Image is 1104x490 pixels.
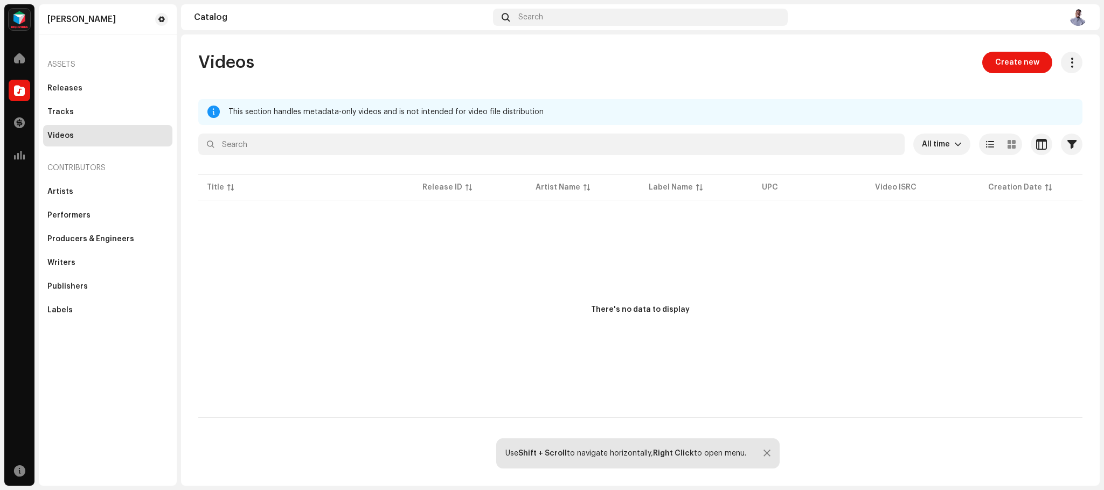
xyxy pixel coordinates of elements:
div: Tracks [47,108,74,116]
span: Create new [995,52,1039,73]
div: Releases [47,84,82,93]
div: Use to navigate horizontally, to open menu. [505,449,746,458]
re-m-nav-item: Releases [43,78,172,99]
div: Artists [47,187,73,196]
strong: Right Click [653,450,694,457]
span: Search [518,13,543,22]
button: Create new [982,52,1052,73]
div: Videos [47,131,74,140]
re-m-nav-item: Publishers [43,276,172,297]
re-a-nav-header: Contributors [43,155,172,181]
re-m-nav-item: Writers [43,252,172,274]
re-m-nav-item: Labels [43,299,172,321]
div: This section handles metadata-only videos and is not intended for video file distribution [228,106,1074,118]
img: feab3aad-9b62-475c-8caf-26f15a9573ee [9,9,30,30]
re-m-nav-item: Producers & Engineers [43,228,172,250]
img: fbe75705-4717-436f-9139-5f8ea6f2e3bb [1070,9,1087,26]
input: Search [198,134,905,155]
div: Catalog [194,13,489,22]
div: Writers [47,258,75,267]
div: Performers [47,211,91,220]
re-m-nav-item: Artists [43,181,172,202]
span: Videos [198,52,254,73]
re-m-nav-item: Videos [43,125,172,146]
div: Producers & Engineers [47,235,134,243]
div: dropdown trigger [954,134,962,155]
span: All time [922,134,954,155]
div: There's no data to display [591,304,690,316]
div: Publishers [47,282,88,291]
div: Temitope Samuel [47,15,116,24]
re-m-nav-item: Performers [43,205,172,226]
re-m-nav-item: Tracks [43,101,172,123]
re-a-nav-header: Assets [43,52,172,78]
strong: Shift + Scroll [518,450,567,457]
div: Labels [47,306,73,314]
